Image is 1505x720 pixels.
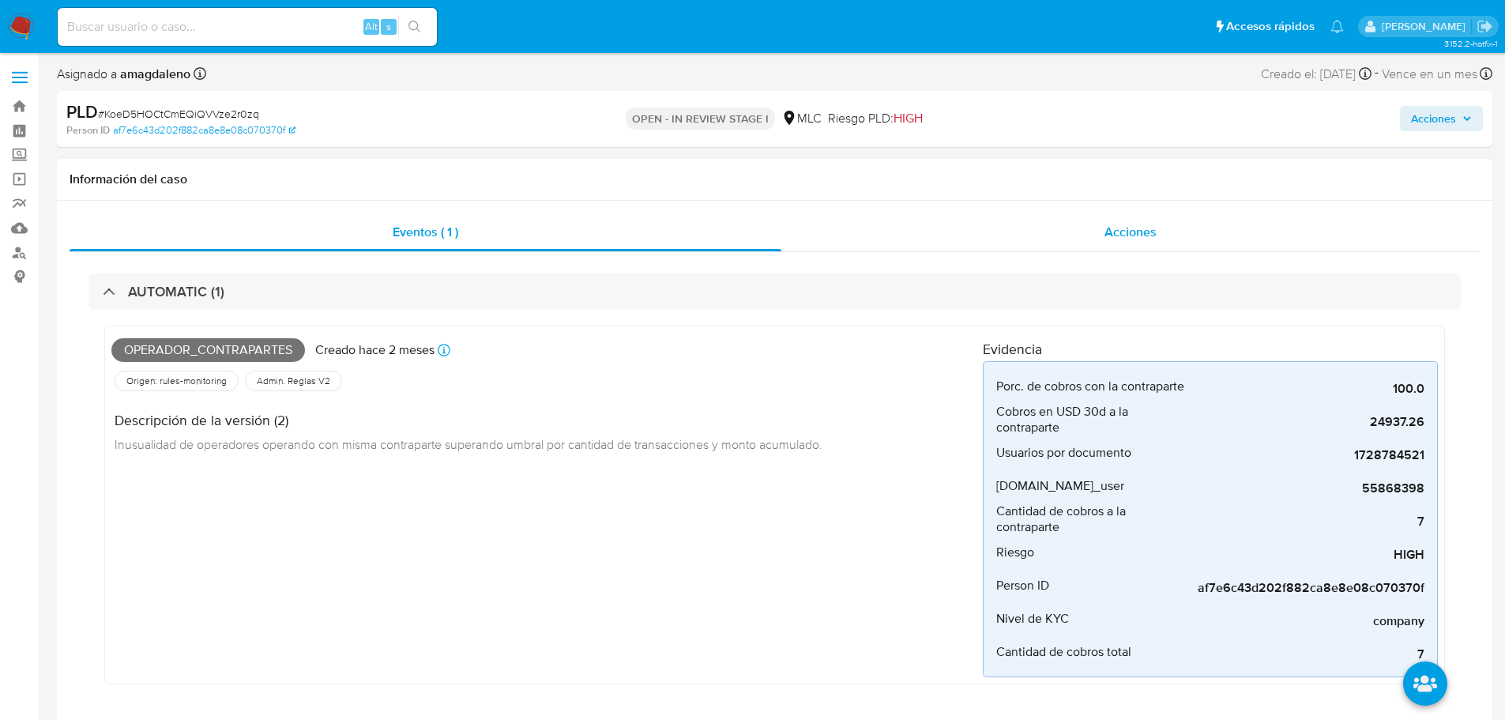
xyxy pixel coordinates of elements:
span: Porc. de cobros con la contraparte [996,379,1184,394]
b: amagdaleno [117,65,190,83]
div: Creado el: [DATE] [1261,63,1371,85]
span: Alt [365,19,378,34]
span: 7 [1187,514,1424,530]
span: Operador_contrapartes [111,338,305,362]
span: Admin. Reglas V2 [255,375,332,387]
h1: Información del caso [70,172,1480,187]
div: AUTOMATIC (1) [88,273,1461,310]
span: Eventos ( 1 ) [393,223,458,241]
span: Riesgo [996,545,1034,560]
a: Notificaciones [1330,20,1344,33]
span: 1728784521 [1187,447,1424,463]
h4: Descripción de la versión (2) [115,412,822,429]
span: Acciones [1104,223,1157,241]
span: HIGH [894,109,923,127]
span: af7e6c43d202f882ca8e8e08c070370f [1187,580,1424,596]
span: Usuarios por documento [996,445,1131,461]
span: Riesgo PLD: [828,110,923,127]
b: PLD [66,99,98,124]
span: # KoeD5HOCtCmEQiQVVze2r0zq [98,106,259,122]
span: 55868398 [1187,481,1424,496]
p: Creado hace 2 meses [315,341,435,359]
span: [DOMAIN_NAME]_user [996,478,1124,494]
input: Buscar usuario o caso... [58,17,437,37]
span: Person ID [996,578,1049,594]
h3: AUTOMATIC (1) [128,283,224,300]
span: Origen: rules-monitoring [125,375,228,387]
p: aline.magdaleno@mercadolibre.com [1382,19,1471,34]
span: s [386,19,391,34]
h4: Evidencia [983,341,1438,358]
span: - [1375,63,1379,85]
span: Acciones [1411,106,1456,131]
span: Asignado a [57,66,190,83]
span: Inusualidad de operadores operando con misma contraparte superando umbral por cantidad de transac... [115,435,822,453]
div: MLC [781,110,822,127]
span: Accesos rápidos [1226,18,1315,35]
span: Cantidad de cobros a la contraparte [996,503,1187,535]
span: Cobros en USD 30d a la contraparte [996,404,1187,435]
p: OPEN - IN REVIEW STAGE I [626,107,775,130]
span: 24937.26 [1187,414,1424,430]
span: Nivel de KYC [996,611,1069,627]
span: 100.0 [1187,381,1424,397]
button: search-icon [398,16,431,38]
span: Cantidad de cobros total [996,644,1131,660]
a: af7e6c43d202f882ca8e8e08c070370f [113,123,295,138]
b: Person ID [66,123,110,138]
span: Vence en un mes [1382,66,1477,83]
span: HIGH [1187,547,1424,563]
span: 7 [1187,646,1424,662]
button: Acciones [1400,106,1483,131]
span: company [1187,613,1424,629]
a: Salir [1477,18,1493,35]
